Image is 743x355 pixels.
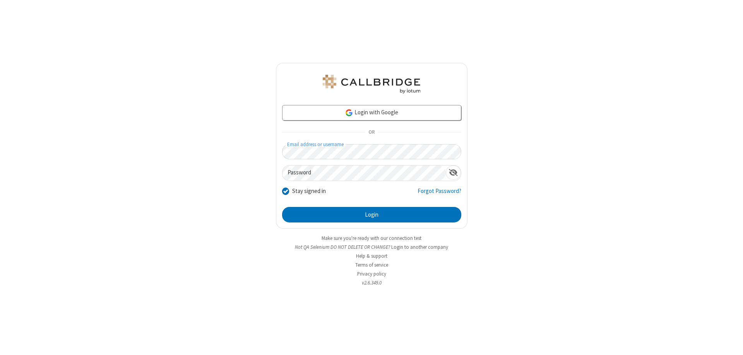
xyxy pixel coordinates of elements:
a: Help & support [356,253,387,259]
a: Make sure you're ready with our connection test [322,235,421,241]
li: Not QA Selenium DO NOT DELETE OR CHANGE? [276,243,467,251]
a: Privacy policy [357,271,386,277]
input: Password [282,165,446,181]
img: google-icon.png [345,109,353,117]
label: Stay signed in [292,187,326,196]
input: Email address or username [282,144,461,159]
img: QA Selenium DO NOT DELETE OR CHANGE [321,75,422,93]
div: Show password [446,165,461,180]
button: Login to another company [391,243,448,251]
span: OR [365,127,378,138]
a: Terms of service [355,262,388,268]
a: Login with Google [282,105,461,121]
button: Login [282,207,461,222]
li: v2.6.349.0 [276,279,467,286]
a: Forgot Password? [418,187,461,202]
